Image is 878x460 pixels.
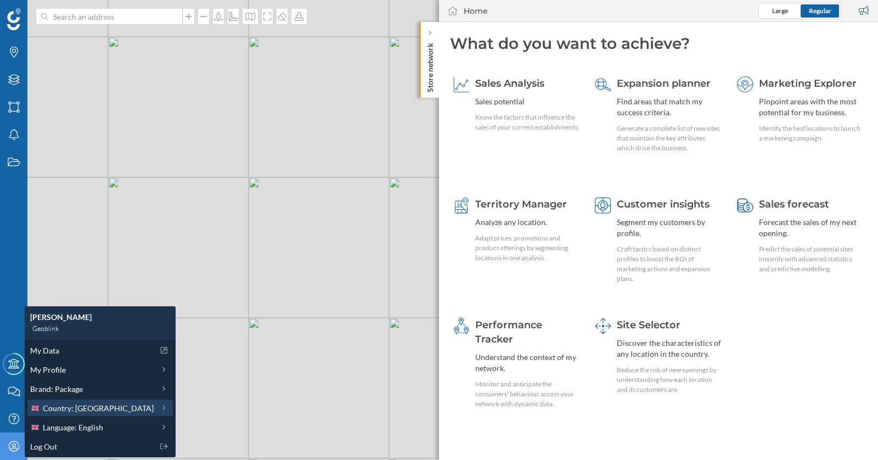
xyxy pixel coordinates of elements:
span: Log Out [30,441,57,452]
span: My Profile [30,364,66,375]
div: Monitor and anticipate the consumers' behaviour across your network with dynamic data. [475,379,580,409]
span: Site Selector [617,319,680,331]
span: Sales forecast [759,198,829,210]
div: Know the factors that influence the sales of your current establishments. [475,113,580,132]
div: Understand the context of my network. [475,352,580,374]
div: Reduce the risk of new openings by understanding how each location and its customers are. [617,365,722,395]
div: What do you want to achieve? [450,33,867,54]
img: territory-manager.svg [453,197,470,214]
div: [PERSON_NAME] [30,312,170,323]
img: sales-explainer.svg [453,76,470,93]
div: Forecast the sales of my next opening. [759,217,864,239]
span: Large [772,7,788,15]
img: monitoring-360.svg [453,318,470,334]
img: Geoblink Logo [7,8,21,30]
div: Pinpoint areas with the most potential for my business. [759,96,864,118]
img: sales-forecast.svg [737,197,753,214]
img: dashboards-manager.svg [595,318,611,334]
span: My Data [30,345,59,356]
div: Sales potential [475,96,580,107]
div: Predict the sales of potential sites instantly with advanced statistics and predictive modelling. [759,244,864,274]
img: search-areas.svg [595,76,611,93]
span: Regular [809,7,831,15]
span: Marketing Explorer [759,77,857,89]
div: Home [464,5,488,16]
span: Sales Analysis [475,77,544,89]
div: Segment my customers by profile. [617,217,722,239]
span: Country: [GEOGRAPHIC_DATA] [43,402,154,414]
img: explorer.svg [737,76,753,93]
span: Performance Tracker [475,319,542,345]
span: Assistance [22,8,75,18]
div: Analyze any location. [475,217,580,228]
span: Territory Manager [475,198,567,210]
div: Geoblink [30,323,170,334]
img: customer-intelligence.svg [595,197,611,214]
div: Generate a complete list of new sites that maintain the key attributes which drive the business. [617,124,722,153]
span: Customer insights [617,198,710,210]
div: Find areas that match my success criteria. [617,96,722,118]
span: Brand: Package [30,383,83,395]
div: Adapt prices, promotions and product offerings by segmenting locations in one analysis. [475,233,580,263]
p: Store network [425,38,436,92]
div: Discover the characteristics of any location in the country. [617,338,722,360]
span: Language: English [43,422,103,433]
div: Identify the best locations to launch a marketing campaign. [759,124,864,143]
span: Expansion planner [617,77,711,89]
div: Craft tactics based on distinct profiles to boost the ROI of marketing actions and expansion plans. [617,244,722,284]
